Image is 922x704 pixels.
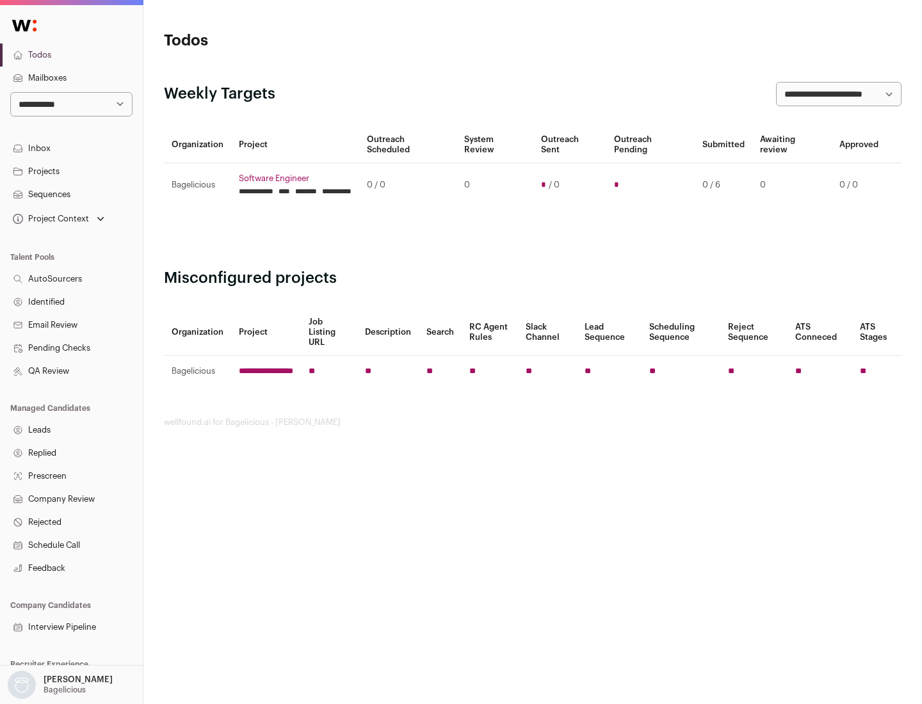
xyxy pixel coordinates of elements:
th: Submitted [695,127,752,163]
th: Slack Channel [518,309,577,356]
td: 0 / 0 [832,163,886,207]
h2: Misconfigured projects [164,268,902,289]
th: Approved [832,127,886,163]
th: RC Agent Rules [462,309,517,356]
th: Description [357,309,419,356]
th: Outreach Pending [606,127,694,163]
th: Outreach Sent [533,127,607,163]
th: System Review [457,127,533,163]
img: nopic.png [8,671,36,699]
td: Bagelicious [164,163,231,207]
p: [PERSON_NAME] [44,675,113,685]
button: Open dropdown [10,210,107,228]
footer: wellfound:ai for Bagelicious - [PERSON_NAME] [164,417,902,428]
th: Outreach Scheduled [359,127,457,163]
th: Lead Sequence [577,309,642,356]
td: 0 / 0 [359,163,457,207]
th: Reject Sequence [720,309,788,356]
th: Project [231,127,359,163]
th: Organization [164,127,231,163]
div: Project Context [10,214,89,224]
th: Organization [164,309,231,356]
td: 0 [752,163,832,207]
span: / 0 [549,180,560,190]
td: Bagelicious [164,356,231,387]
td: 0 [457,163,533,207]
td: 0 / 6 [695,163,752,207]
a: Software Engineer [239,173,352,184]
th: Scheduling Sequence [642,309,720,356]
p: Bagelicious [44,685,86,695]
th: Search [419,309,462,356]
th: Awaiting review [752,127,832,163]
th: Project [231,309,301,356]
h2: Weekly Targets [164,84,275,104]
button: Open dropdown [5,671,115,699]
h1: Todos [164,31,410,51]
img: Wellfound [5,13,44,38]
th: ATS Conneced [788,309,852,356]
th: ATS Stages [852,309,902,356]
th: Job Listing URL [301,309,357,356]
